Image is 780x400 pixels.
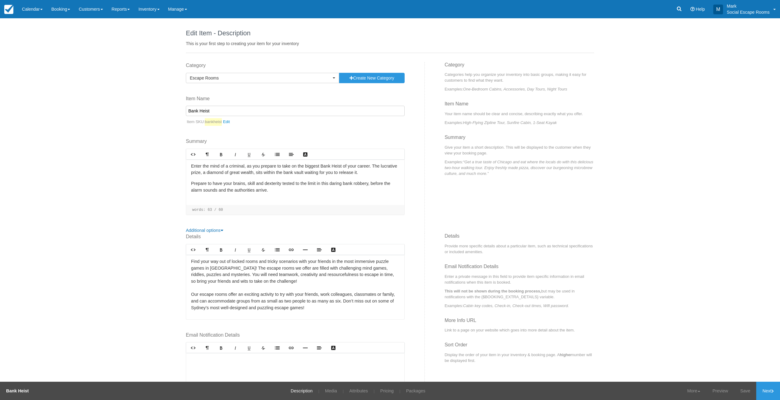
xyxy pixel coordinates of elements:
a: Format [200,343,214,353]
p: Enter a private message in this field to provide item specific information in email notifications... [445,274,594,285]
a: Strikethrough [256,245,270,255]
a: Format [200,245,214,255]
a: Line [298,245,312,255]
div: M [713,5,723,14]
a: Underline [242,245,256,255]
h3: Item Name [445,101,594,111]
a: Strikethrough [256,149,270,159]
label: Details [186,233,405,240]
span: Escape Rooms [190,75,331,81]
em: One-Bedroom Cabins, Accessories, Day Tours, Night Tours [463,87,567,91]
a: Packages [402,382,430,400]
p: Provide more specific details about a particular item, such as technical specifications or includ... [445,243,594,255]
a: Bold [214,343,228,353]
label: Summary [186,138,405,145]
button: Create New Category [339,73,405,83]
a: Lists [270,245,284,255]
a: Additional options [186,228,223,233]
a: Italic [228,343,242,353]
p: Categories help you organize your inventory into basic groups, making it easy for customers to fi... [445,72,594,83]
a: Format [200,149,214,159]
img: checkfront-main-nav-mini-logo.png [4,5,13,14]
a: Text Color [326,245,340,255]
a: Strikethrough [256,343,270,353]
i: Help [690,7,695,11]
a: Next [756,382,780,400]
strong: Bank Heist [6,388,29,393]
a: Italic [228,245,242,255]
a: Underline [242,343,256,353]
p: Find your way out of locked rooms and tricky scenarios with your friends in the most immersive pu... [191,258,399,311]
p: Link to a page on your website which goes into more detail about the item. [445,327,594,333]
p: but may be used in notifications with the {$BOOKING_EXTRA_DETAILS} variable. [445,288,594,300]
a: More [681,382,707,400]
a: Save [734,382,757,400]
em: High-Flying Zipline Tour, Sunfire Cabin, 1-Seat Kayak [463,120,557,125]
a: Lists [270,149,284,159]
a: Align [312,245,326,255]
a: Italic [228,149,242,159]
p: Social Escape Rooms [727,9,770,15]
h1: Edit Item - Description [186,30,594,37]
p: Examples: [445,86,594,92]
li: words: 63 / 60 [189,207,226,212]
strong: higher [560,352,572,357]
h3: Sort Order [445,342,594,352]
h3: Category [445,62,594,72]
a: bankheist [205,118,232,126]
a: Align [284,149,298,159]
p: Display the order of your item in your inventory & booking page. A number will be displayed first. [445,352,594,363]
a: HTML [186,149,200,159]
a: Text Color [326,343,340,353]
label: Category [186,62,405,69]
h3: Details [445,233,594,243]
p: Examples: [445,303,594,309]
p: Give your item a short description. This will be displayed to the customer when they view your bo... [445,144,594,156]
h3: Email Notification Details [445,264,594,274]
a: Link [284,343,298,353]
a: Bold [214,149,228,159]
span: Help [696,7,705,12]
p: Examples: [445,120,594,126]
a: Pricing [376,382,398,400]
em: “Get a true taste of Chicago and eat where the locals do with this delicious two-hour walking tou... [445,160,593,176]
a: Lists [270,343,284,353]
h3: Summary [445,135,594,144]
a: Link [284,245,298,255]
input: Enter a new Item Name [186,106,405,116]
label: Email Notification Details [186,332,405,339]
p: Item SKU: [186,118,405,126]
p: Enter the mind of a criminal, as you prepare to take on the biggest Bank Heist of your career. Th... [191,163,399,176]
a: HTML [186,245,200,255]
p: Your item name should be clear and concise, describing exactly what you offer. [445,111,594,117]
a: Align [312,343,326,353]
p: Mark [727,3,770,9]
a: Media [321,382,342,400]
a: HTML [186,343,200,353]
strong: This will not be shown during the booking process, [445,289,541,293]
button: Escape Rooms [186,73,339,83]
h3: More Info URL [445,318,594,327]
em: Cabin key codes, Check-in, Check-out times, Wifi password. [463,303,569,308]
label: Item Name [186,95,405,102]
p: Examples: [445,159,594,176]
a: Bold [214,245,228,255]
a: Underline [242,149,256,159]
p: Prepare to have your brains, skill and dexterity tested to the limit in this daring bank robbery,... [191,180,399,193]
a: Text Color [298,149,312,159]
a: Line [298,343,312,353]
a: Attributes [345,382,373,400]
p: This is your first step to creating your item for your inventory [186,41,594,47]
a: Description [286,382,317,400]
a: Preview [706,382,734,400]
